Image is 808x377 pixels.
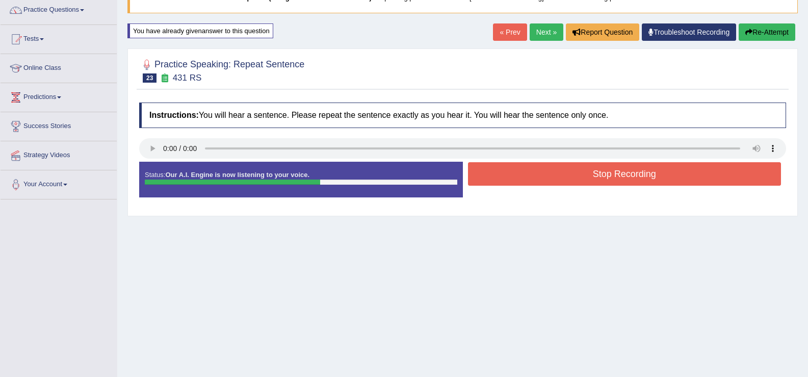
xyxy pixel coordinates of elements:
[530,23,563,41] a: Next »
[642,23,736,41] a: Troubleshoot Recording
[143,73,157,83] span: 23
[139,162,463,197] div: Status:
[493,23,527,41] a: « Prev
[159,73,170,83] small: Exam occurring question
[468,162,781,186] button: Stop Recording
[1,54,117,80] a: Online Class
[149,111,199,119] b: Instructions:
[127,23,273,38] div: You have already given answer to this question
[1,83,117,109] a: Predictions
[1,112,117,138] a: Success Stories
[173,73,202,83] small: 431 RS
[1,170,117,196] a: Your Account
[566,23,639,41] button: Report Question
[139,57,304,83] h2: Practice Speaking: Repeat Sentence
[1,141,117,167] a: Strategy Videos
[1,25,117,51] a: Tests
[139,103,786,128] h4: You will hear a sentence. Please repeat the sentence exactly as you hear it. You will hear the se...
[739,23,795,41] button: Re-Attempt
[165,171,309,179] strong: Our A.I. Engine is now listening to your voice.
